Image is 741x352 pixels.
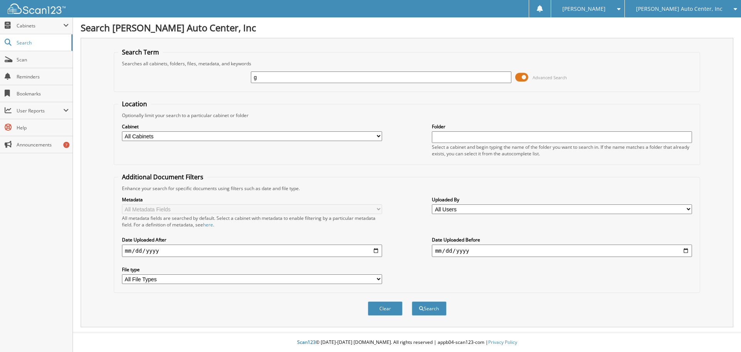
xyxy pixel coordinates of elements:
[63,142,69,148] div: 7
[297,339,316,345] span: Scan123
[432,236,692,243] label: Date Uploaded Before
[118,173,207,181] legend: Additional Document Filters
[432,245,692,257] input: end
[412,301,447,316] button: Search
[17,56,69,63] span: Scan
[8,3,66,14] img: scan123-logo-white.svg
[118,112,696,119] div: Optionally limit your search to a particular cabinet or folder
[17,124,69,131] span: Help
[122,245,382,257] input: start
[118,185,696,192] div: Enhance your search for specific documents using filters such as date and file type.
[122,266,382,273] label: File type
[17,39,68,46] span: Search
[118,60,696,67] div: Searches all cabinets, folders, files, metadata, and keywords
[17,73,69,80] span: Reminders
[533,75,567,80] span: Advanced Search
[122,236,382,243] label: Date Uploaded After
[562,7,606,11] span: [PERSON_NAME]
[17,22,63,29] span: Cabinets
[81,21,733,34] h1: Search [PERSON_NAME] Auto Center, Inc
[432,144,692,157] div: Select a cabinet and begin typing the name of the folder you want to search in. If the name match...
[118,48,163,56] legend: Search Term
[73,333,741,352] div: © [DATE]-[DATE] [DOMAIN_NAME]. All rights reserved | appb04-scan123-com |
[432,196,692,203] label: Uploaded By
[17,141,69,148] span: Announcements
[203,221,213,228] a: here
[432,123,692,130] label: Folder
[122,123,382,130] label: Cabinet
[488,339,517,345] a: Privacy Policy
[368,301,403,316] button: Clear
[118,100,151,108] legend: Location
[17,107,63,114] span: User Reports
[17,90,69,97] span: Bookmarks
[122,215,382,228] div: All metadata fields are searched by default. Select a cabinet with metadata to enable filtering b...
[122,196,382,203] label: Metadata
[636,7,722,11] span: [PERSON_NAME] Auto Center, Inc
